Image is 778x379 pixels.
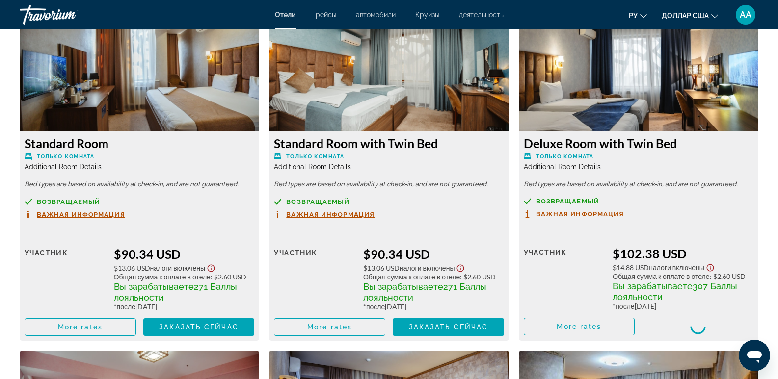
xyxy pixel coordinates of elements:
[286,153,344,160] span: Только комната
[159,323,239,331] span: Заказать сейчас
[114,303,255,311] div: * [DATE]
[629,12,638,20] font: ру
[524,318,635,335] button: More rates
[739,340,770,371] iframe: Кнопка запуска окна обмена сообщениями
[363,281,443,292] span: Вы зарабатываете
[536,153,593,160] span: Только комната
[459,11,504,19] a: деятельность
[286,211,375,218] span: Важная информация
[400,264,455,272] span: Налоги включены
[366,303,385,311] span: после
[409,323,488,331] span: Заказать сейчас
[269,8,509,131] img: Standard Room with Twin Bed
[20,8,259,131] img: Standard Room
[25,198,254,205] a: возвращаемый
[536,198,599,204] span: возвращаемый
[114,273,211,281] span: Общая сумма к оплате в отеле
[363,264,400,272] span: $13.06 USD
[455,261,466,273] button: Show Taxes and Fees disclaimer
[274,181,504,188] p: Bed types are based on availability at check-in, and are not guaranteed.
[524,136,753,151] h3: Deluxe Room with Twin Bed
[363,303,504,311] div: * [DATE]
[524,246,606,310] div: участник
[25,181,254,188] p: Bed types are based on availability at check-in, and are not guaranteed.
[25,318,136,336] button: More rates
[150,264,206,272] span: Налоги включены
[613,302,753,310] div: * [DATE]
[524,198,753,205] a: возвращаемый
[356,11,396,19] a: автомобили
[616,302,634,310] span: после
[393,318,504,336] button: Заказать сейчас
[114,281,237,303] span: 271 Баллы лояльности
[613,246,753,261] div: $102.38 USD
[58,323,103,331] span: More rates
[307,323,352,331] span: More rates
[117,303,135,311] span: после
[613,281,737,302] span: 307 Баллы лояльности
[114,264,150,272] span: $13.06 USD
[274,247,356,311] div: участник
[37,153,94,160] span: Только комната
[274,136,504,151] h3: Standard Room with Twin Bed
[114,247,255,261] div: $90.34 USD
[662,12,709,20] font: доллар США
[25,247,107,311] div: участник
[37,211,125,218] span: Важная информация
[613,272,753,280] div: : $2.60 USD
[536,211,624,217] span: Важная информация
[629,8,647,23] button: Изменить язык
[275,11,296,19] a: Отели
[205,261,217,273] button: Show Taxes and Fees disclaimer
[25,136,254,151] h3: Standard Room
[733,4,758,25] button: Меню пользователя
[415,11,439,19] a: Круизы
[704,261,716,272] button: Show Taxes and Fees disclaimer
[143,318,255,336] button: Заказать сейчас
[37,199,100,205] span: возвращаемый
[274,198,504,205] a: возвращаемый
[519,8,758,131] img: Deluxe Room with Twin Bed
[286,199,349,205] span: возвращаемый
[25,163,102,171] span: Additional Room Details
[649,263,704,272] span: Налоги включены
[524,163,601,171] span: Additional Room Details
[114,273,255,281] div: : $2.60 USD
[25,210,125,219] button: Важная информация
[363,281,486,303] span: 271 Баллы лояльности
[363,273,460,281] span: Общая сумма к оплате в отеле
[114,281,194,292] span: Вы зарабатываете
[662,8,718,23] button: Изменить валюту
[524,210,624,218] button: Важная информация
[740,9,751,20] font: АА
[363,273,504,281] div: : $2.60 USD
[316,11,336,19] a: рейсы
[613,263,649,272] span: $14.88 USD
[524,181,753,188] p: Bed types are based on availability at check-in, and are not guaranteed.
[20,2,118,27] a: Травориум
[274,210,375,219] button: Важная информация
[363,247,504,261] div: $90.34 USD
[557,323,601,330] span: More rates
[274,163,351,171] span: Additional Room Details
[274,318,385,336] button: More rates
[613,281,693,291] span: Вы зарабатываете
[613,272,709,280] span: Общая сумма к оплате в отеле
